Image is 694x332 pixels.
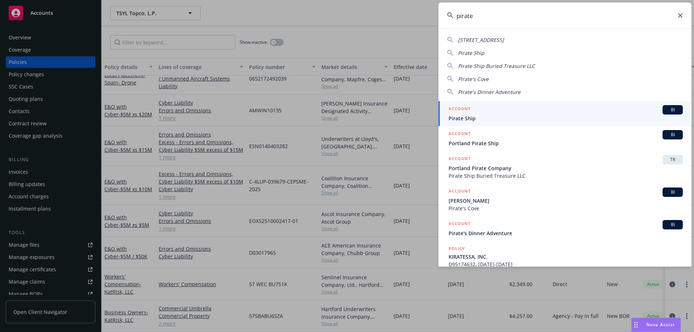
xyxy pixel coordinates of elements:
a: ACCOUNTBIPirate's Dinner Adventure [438,216,691,241]
input: Search... [438,3,691,29]
span: Portland Pirate Ship [449,139,683,147]
h5: ACCOUNT [449,130,471,139]
span: [STREET_ADDRESS] [458,36,504,43]
span: Pirate Ship Buried Treasure LLC [449,172,683,180]
span: KIRATESSA, INC. [449,253,683,260]
a: ACCOUNTBI[PERSON_NAME]Pirate's Cove [438,184,691,216]
h5: ACCOUNT [449,105,471,114]
span: Nova Assist [646,322,675,328]
span: TR [665,156,680,163]
a: POLICYKIRATESSA, INC.D95174632, [DATE]-[DATE] [438,241,691,272]
h5: ACCOUNT [449,220,471,229]
a: ACCOUNTBIPirate Ship [438,101,691,126]
span: D95174632, [DATE]-[DATE] [449,260,683,268]
div: Drag to move [631,318,641,332]
span: Pirate Ship [458,49,484,56]
span: Pirate's Cove [449,204,683,212]
span: Portland Pirate Company [449,164,683,172]
span: Pirate Ship Buried Treasure LLC [458,62,535,69]
span: Pirate's Cove [458,76,489,82]
h5: ACCOUNT [449,155,471,164]
span: [PERSON_NAME] [449,197,683,204]
h5: POLICY [449,245,465,252]
span: BI [665,221,680,228]
a: ACCOUNTTRPortland Pirate CompanyPirate Ship Buried Treasure LLC [438,151,691,184]
span: BI [665,131,680,138]
a: ACCOUNTBIPortland Pirate Ship [438,126,691,151]
button: Nova Assist [631,318,681,332]
span: BI [665,107,680,113]
span: BI [665,189,680,195]
span: Pirate's Dinner Adventure [449,229,683,237]
span: Pirate Ship [449,115,683,122]
span: Pirate's Dinner Adventure [458,89,520,95]
h5: ACCOUNT [449,187,471,196]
